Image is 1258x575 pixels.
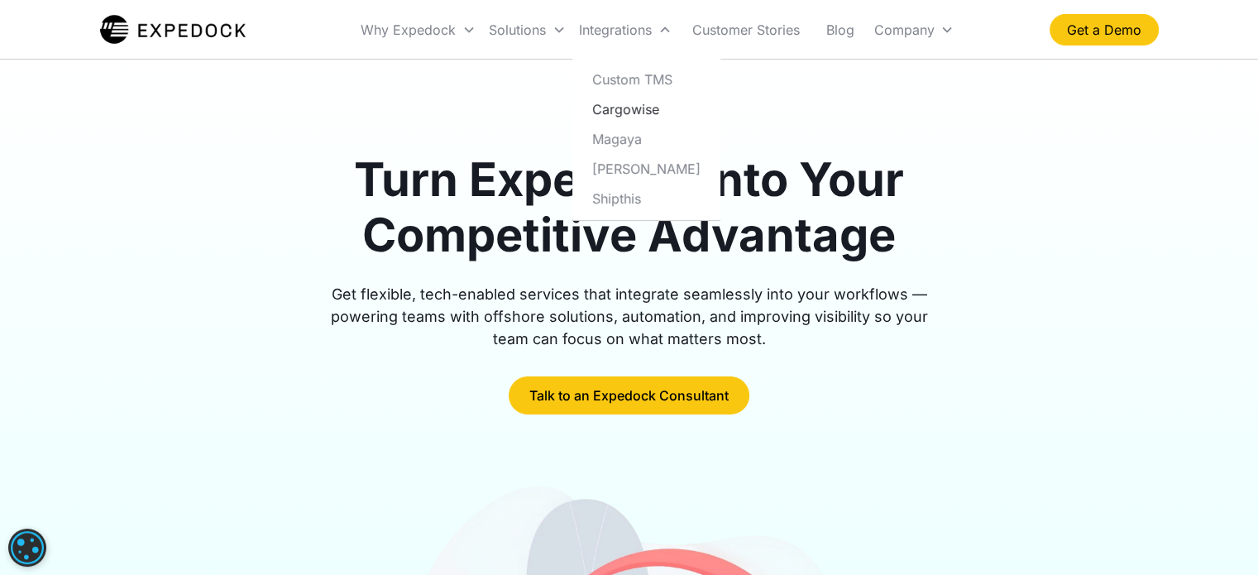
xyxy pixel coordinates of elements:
[482,2,572,58] div: Solutions
[361,22,456,38] div: Why Expedock
[509,376,749,414] a: Talk to an Expedock Consultant
[572,58,720,221] nav: Integrations
[354,2,482,58] div: Why Expedock
[1050,14,1159,46] a: Get a Demo
[579,184,714,213] a: Shipthis
[489,22,546,38] div: Solutions
[579,65,714,94] a: Custom TMS
[983,396,1258,575] iframe: Chat Widget
[678,2,812,58] a: Customer Stories
[579,124,714,154] a: Magaya
[812,2,867,58] a: Blog
[312,283,947,350] div: Get flexible, tech-enabled services that integrate seamlessly into your workflows — powering team...
[873,22,934,38] div: Company
[572,2,678,58] div: Integrations
[579,154,714,184] a: [PERSON_NAME]
[312,152,947,263] h1: Turn Expedock Into Your Competitive Advantage
[100,13,246,46] a: home
[100,13,246,46] img: Expedock Logo
[579,94,714,124] a: Cargowise
[579,22,652,38] div: Integrations
[867,2,960,58] div: Company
